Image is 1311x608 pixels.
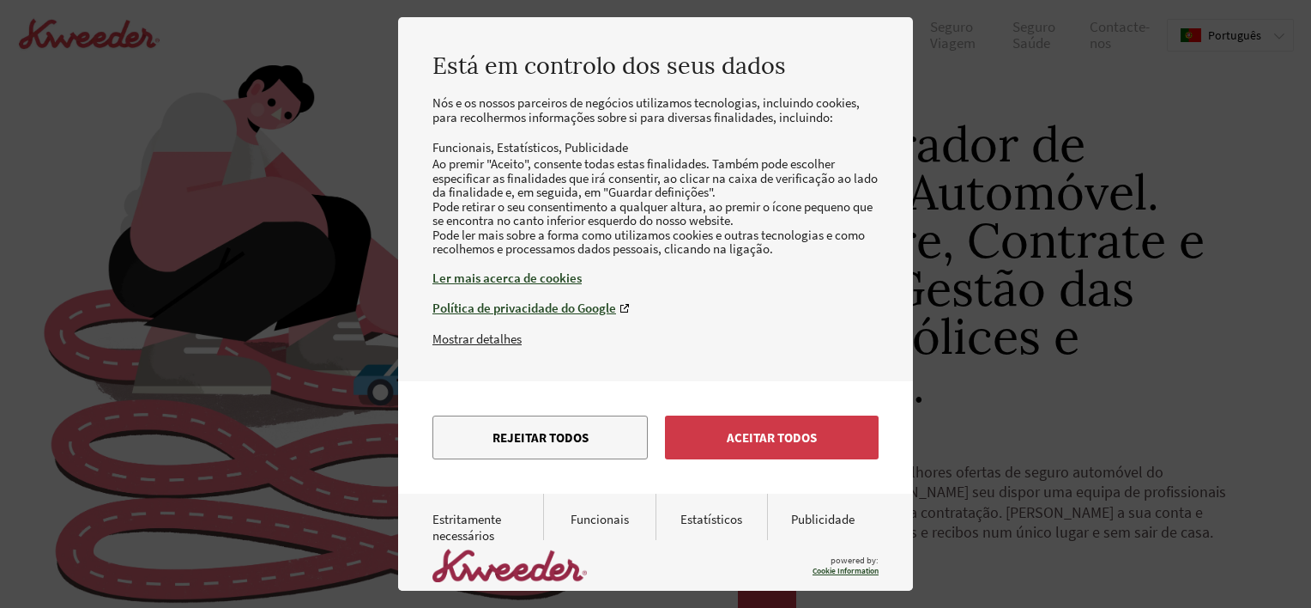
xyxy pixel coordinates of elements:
li: Funcionais [432,139,497,155]
label: Estatísticos [680,511,742,588]
li: Estatísticos [497,139,565,155]
a: Ler mais acerca de cookies [432,270,879,286]
div: Nós e os nossos parceiros de negócios utilizamos tecnologias, incluindo cookies, para recolhermos... [432,96,879,331]
h2: Está em controlo dos seus dados [432,52,879,79]
li: Publicidade [565,139,628,155]
a: Política de privacidade do Google [432,300,879,316]
button: Aceitar todos [665,416,879,459]
label: Publicidade [791,511,855,588]
button: Mostrar detalhes [432,331,522,347]
label: Funcionais [571,511,629,588]
button: Rejeitar todos [432,416,648,459]
label: Estritamente necessários [432,511,543,588]
div: menu [398,381,913,494]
